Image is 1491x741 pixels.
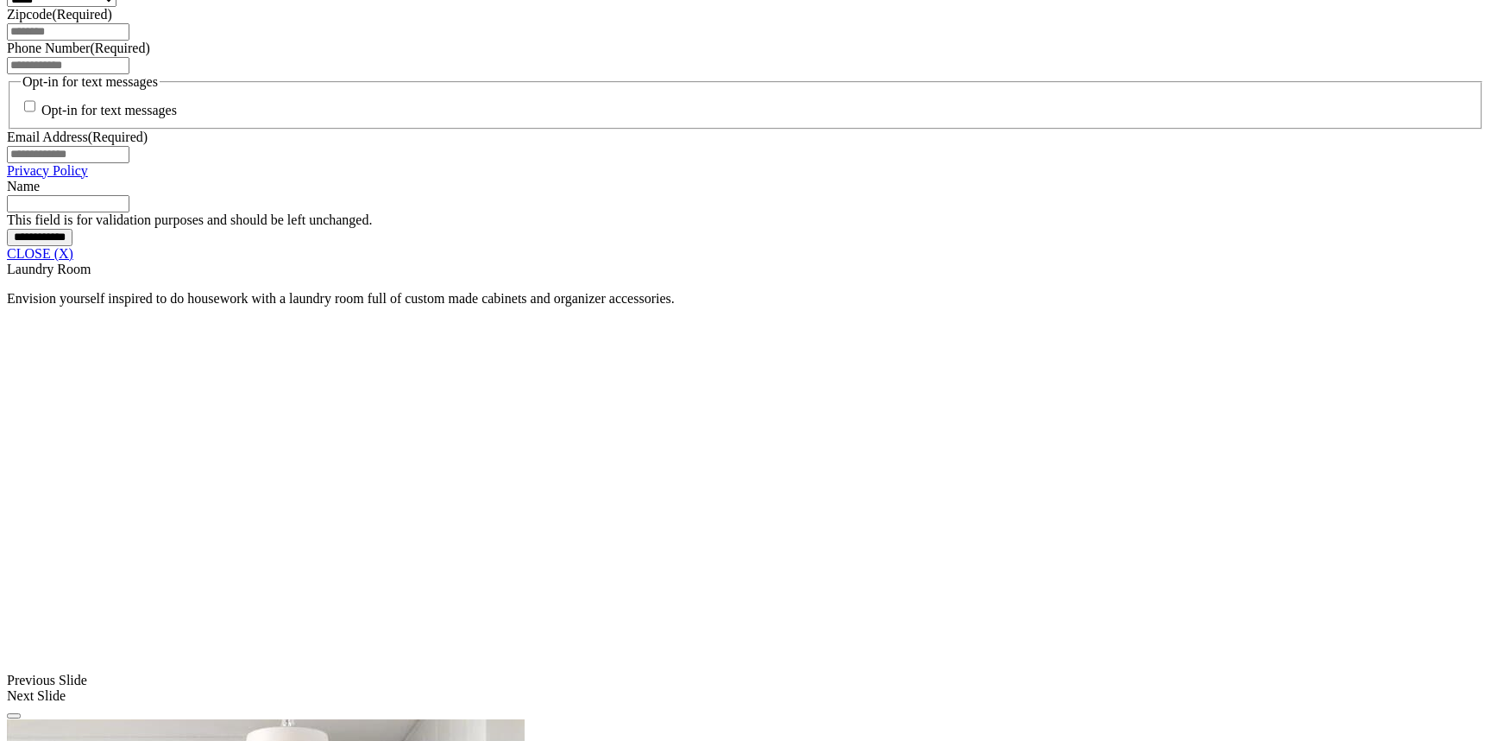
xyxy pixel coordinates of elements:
label: Email Address [7,130,148,144]
a: Privacy Policy [7,163,88,178]
p: Envision yourself inspired to do housework with a laundry room full of custom made cabinets and o... [7,291,1484,307]
a: CLOSE (X) [7,246,73,261]
span: (Required) [52,7,111,22]
label: Zipcode [7,7,112,22]
button: Click here to pause slide show [7,713,21,719]
span: (Required) [88,130,148,144]
label: Name [7,179,40,193]
span: (Required) [90,41,149,55]
span: Laundry Room [7,262,91,276]
div: This field is for validation purposes and should be left unchanged. [7,212,1484,228]
legend: Opt-in for text messages [21,74,160,90]
label: Phone Number [7,41,150,55]
label: Opt-in for text messages [41,104,177,118]
div: Previous Slide [7,673,1484,688]
div: Next Slide [7,688,1484,704]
